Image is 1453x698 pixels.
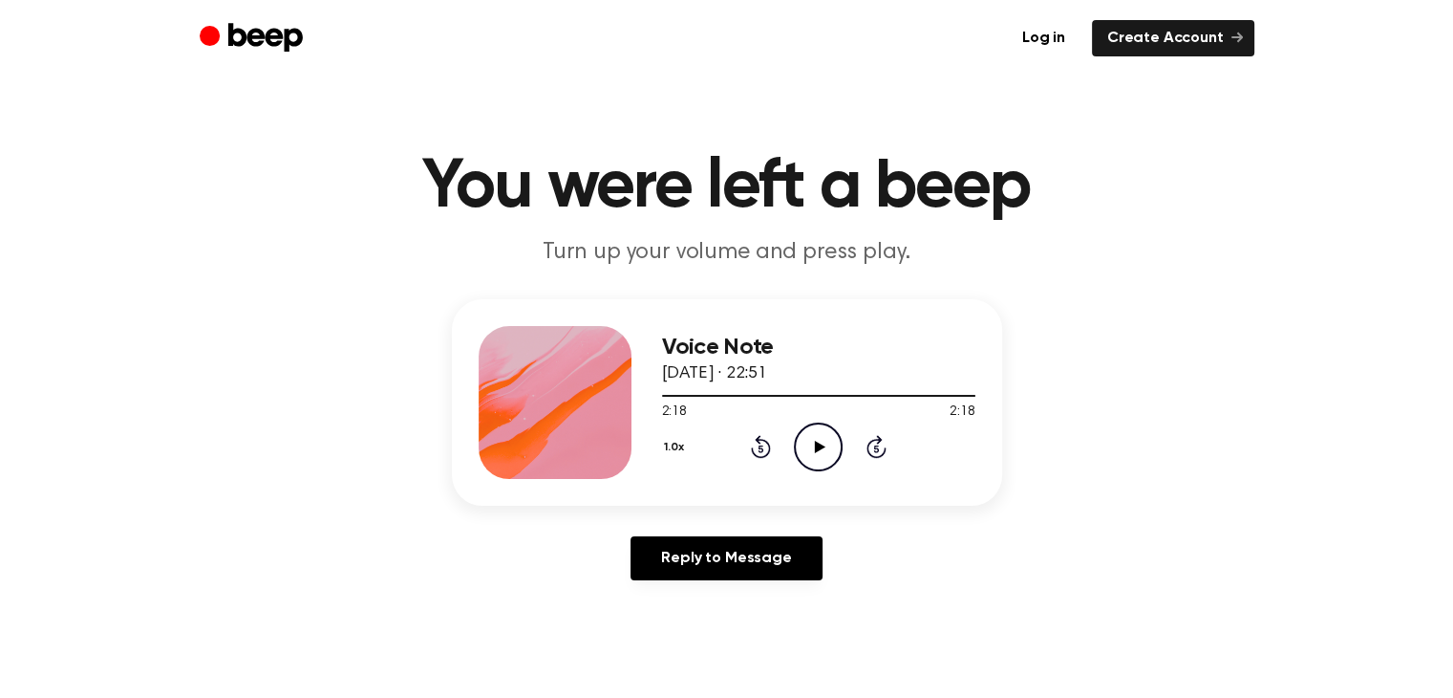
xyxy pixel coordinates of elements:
[200,20,308,57] a: Beep
[1092,20,1254,56] a: Create Account
[360,237,1094,269] p: Turn up your volume and press play.
[662,403,687,423] span: 2:18
[1007,20,1080,56] a: Log in
[662,365,767,382] span: [DATE] · 22:51
[238,153,1216,222] h1: You were left a beep
[662,431,692,464] button: 1.0x
[630,536,822,580] a: Reply to Message
[950,403,974,423] span: 2:18
[662,335,975,360] h3: Voice Note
